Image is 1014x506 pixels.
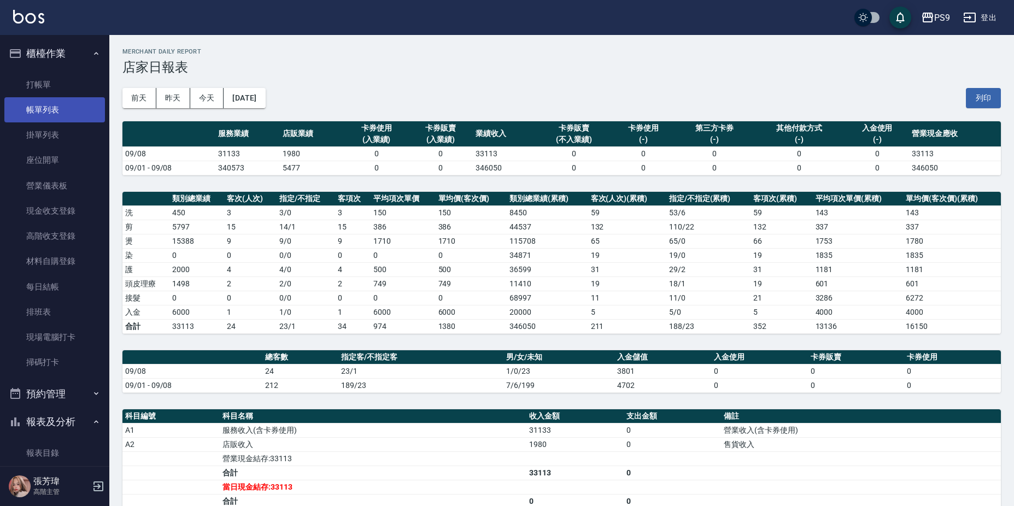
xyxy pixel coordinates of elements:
td: 5 [751,305,812,319]
div: 入金使用 [848,122,907,134]
td: 2000 [169,262,225,276]
button: 登出 [959,8,1001,28]
td: 15 [335,220,371,234]
td: 189/23 [338,378,503,392]
td: 4 [224,262,277,276]
td: 1753 [813,234,904,248]
td: 1 [224,305,277,319]
td: 11410 [507,276,588,291]
td: 23/1 [277,319,335,333]
td: 0 / 0 [277,248,335,262]
td: 護 [122,262,169,276]
td: 132 [751,220,812,234]
div: 卡券使用 [614,122,673,134]
th: 類別總業績 [169,192,225,206]
td: 749 [371,276,435,291]
td: 211 [588,319,666,333]
td: 44537 [507,220,588,234]
td: 29 / 2 [666,262,751,276]
button: 前天 [122,88,156,108]
th: 備註 [721,409,1001,423]
th: 科目名稱 [220,409,526,423]
td: 0 [537,161,611,175]
img: Person [9,475,31,497]
td: 0 [537,146,611,161]
td: 20000 [507,305,588,319]
td: 0 [371,291,435,305]
td: 1980 [526,437,624,451]
td: 19 [588,276,666,291]
td: 346050 [507,319,588,333]
a: 帳單列表 [4,97,105,122]
td: 974 [371,319,435,333]
td: 1710 [436,234,507,248]
td: 7/6/199 [503,378,614,392]
td: 21 [751,291,812,305]
td: 0 [845,146,910,161]
a: 排班表 [4,299,105,325]
th: 收入金額 [526,409,624,423]
td: 店販收入 [220,437,526,451]
table: a dense table [122,121,1001,175]
td: 53 / 6 [666,205,751,220]
td: 09/08 [122,364,262,378]
td: 洗 [122,205,169,220]
td: 09/01 - 09/08 [122,161,215,175]
th: 科目編號 [122,409,220,423]
td: 65 [588,234,666,248]
td: 386 [436,220,507,234]
td: 2 [335,276,371,291]
td: 19 [751,276,812,291]
th: 服務業績 [215,121,280,147]
td: 0 [676,161,754,175]
th: 單均價(客次價) [436,192,507,206]
td: 燙 [122,234,169,248]
td: 66 [751,234,812,248]
th: 客次(人次)(累積) [588,192,666,206]
a: 材料自購登錄 [4,249,105,274]
td: 0 [169,291,225,305]
td: 0 [436,248,507,262]
a: 現場電腦打卡 [4,325,105,350]
th: 指定客/不指定客 [338,350,503,364]
th: 卡券使用 [904,350,1001,364]
div: (-) [756,134,842,145]
td: 1710 [371,234,435,248]
td: 當日現金結存:33113 [220,480,526,494]
td: 09/08 [122,146,215,161]
td: 頭皮理療 [122,276,169,291]
td: 接髮 [122,291,169,305]
th: 支出金額 [624,409,721,423]
td: 3 / 0 [277,205,335,220]
button: 預約管理 [4,380,105,408]
button: 昨天 [156,88,190,108]
button: save [889,7,911,28]
td: 1835 [903,248,1001,262]
th: 指定/不指定(累積) [666,192,751,206]
th: 卡券販賣 [808,350,905,364]
button: 櫃檯作業 [4,39,105,68]
th: 客項次 [335,192,371,206]
td: 9 [335,234,371,248]
td: 0 [711,364,808,378]
td: 601 [903,276,1001,291]
th: 入金儲值 [614,350,711,364]
td: 13136 [813,319,904,333]
button: 列印 [966,88,1001,108]
td: A1 [122,423,220,437]
table: a dense table [122,192,1001,334]
td: 132 [588,220,666,234]
td: 11 / 0 [666,291,751,305]
td: 5477 [280,161,344,175]
td: 合計 [122,319,169,333]
div: 其他付款方式 [756,122,842,134]
h3: 店家日報表 [122,60,1001,75]
td: 33113 [169,319,225,333]
td: 31133 [215,146,280,161]
td: 0 [624,437,721,451]
td: 150 [371,205,435,220]
td: 14 / 1 [277,220,335,234]
td: 337 [903,220,1001,234]
td: 1181 [903,262,1001,276]
td: 0 [335,291,371,305]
